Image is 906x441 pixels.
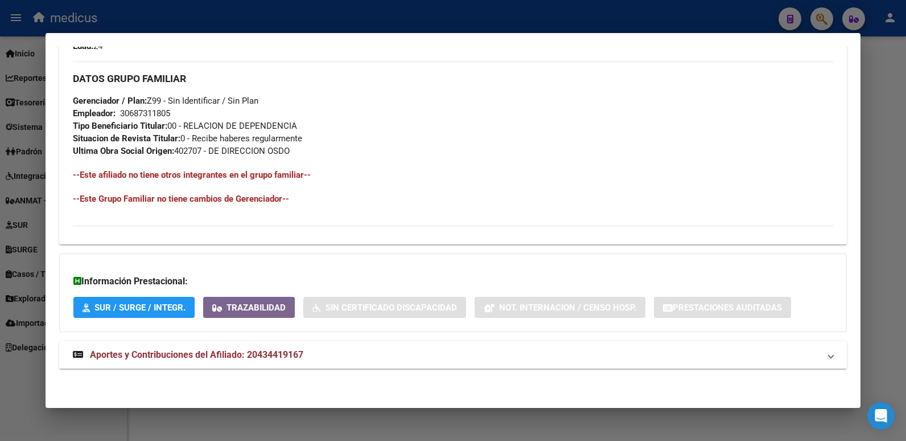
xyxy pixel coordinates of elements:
span: 00 - RELACION DE DEPENDENCIA [73,121,297,131]
span: Trazabilidad [226,303,286,313]
button: Trazabilidad [203,297,295,318]
button: SUR / SURGE / INTEGR. [73,297,195,318]
h4: --Este Grupo Familiar no tiene cambios de Gerenciador-- [73,193,834,205]
h3: Información Prestacional: [73,275,833,288]
strong: Empleador: [73,108,116,119]
span: 24 [73,41,102,51]
strong: Edad: [73,41,93,51]
strong: Situacion de Revista Titular: [73,133,180,144]
span: Sin Certificado Discapacidad [326,303,457,313]
div: 30687311805 [120,107,170,120]
strong: Ultima Obra Social Origen: [73,146,174,156]
button: Not. Internacion / Censo Hosp. [475,297,645,318]
button: Sin Certificado Discapacidad [303,297,466,318]
span: 402707 - DE DIRECCION OSDO [73,146,290,156]
span: Not. Internacion / Censo Hosp. [499,303,636,313]
span: SUR / SURGE / INTEGR. [94,303,186,313]
strong: Gerenciador / Plan: [73,96,147,106]
span: 0 - Recibe haberes regularmente [73,133,302,144]
div: Open Intercom Messenger [867,402,895,430]
span: Aportes y Contribuciones del Afiliado: 20434419167 [90,349,303,360]
strong: Tipo Beneficiario Titular: [73,121,167,131]
mat-expansion-panel-header: Aportes y Contribuciones del Afiliado: 20434419167 [59,341,847,369]
button: Prestaciones Auditadas [654,297,791,318]
h4: --Este afiliado no tiene otros integrantes en el grupo familiar-- [73,169,834,181]
h3: DATOS GRUPO FAMILIAR [73,72,834,85]
span: Z99 - Sin Identificar / Sin Plan [73,96,258,106]
span: Prestaciones Auditadas [673,303,782,313]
